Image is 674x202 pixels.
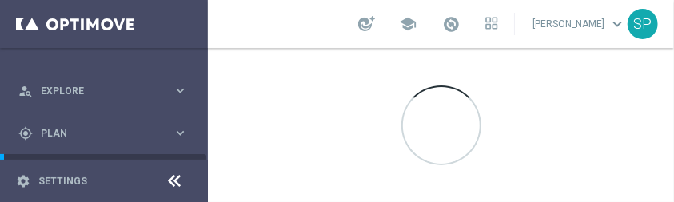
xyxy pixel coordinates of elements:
i: settings [16,174,30,188]
a: [PERSON_NAME]keyboard_arrow_down [531,12,628,36]
div: Plan [18,126,173,141]
a: Settings [38,176,87,186]
span: keyboard_arrow_down [608,15,626,33]
i: person_search [18,84,33,98]
span: Plan [41,129,173,138]
div: Explore [18,84,173,98]
i: gps_fixed [18,126,33,141]
span: Explore [41,86,173,96]
span: school [399,15,417,33]
i: keyboard_arrow_right [173,83,188,98]
i: keyboard_arrow_right [173,125,188,141]
button: person_search Explore keyboard_arrow_right [18,85,189,97]
button: gps_fixed Plan keyboard_arrow_right [18,127,189,140]
div: SP [628,9,658,39]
